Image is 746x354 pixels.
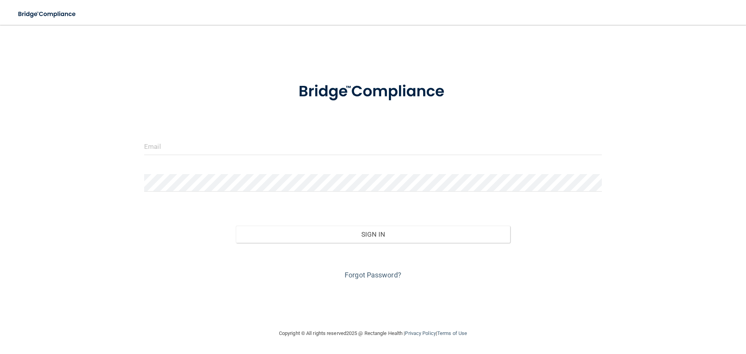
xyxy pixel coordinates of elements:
[12,6,83,22] img: bridge_compliance_login_screen.278c3ca4.svg
[437,330,467,336] a: Terms of Use
[282,71,464,112] img: bridge_compliance_login_screen.278c3ca4.svg
[144,138,602,155] input: Email
[236,226,511,243] button: Sign In
[345,271,401,279] a: Forgot Password?
[231,321,515,346] div: Copyright © All rights reserved 2025 @ Rectangle Health | |
[405,330,436,336] a: Privacy Policy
